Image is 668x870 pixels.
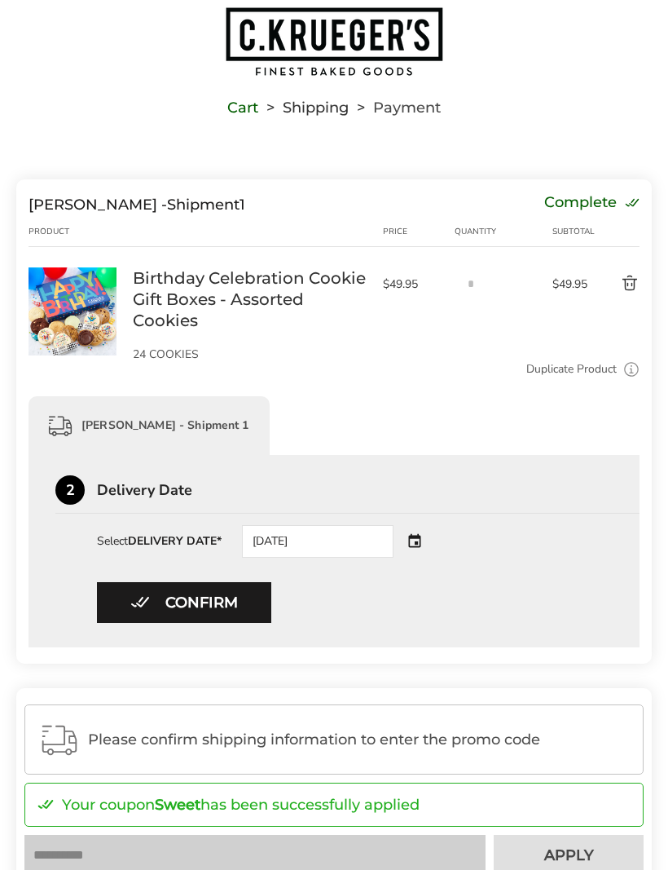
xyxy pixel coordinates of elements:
[526,360,617,378] a: Duplicate Product
[29,396,270,455] div: [PERSON_NAME] - Shipment 1
[88,731,629,748] span: Please confirm shipping information to enter the promo code
[373,102,441,113] span: Payment
[258,102,349,113] li: Shipping
[552,276,592,292] span: $49.95
[29,267,116,356] img: Birthday Celebration Cookie Gift Boxes - Assorted Cookies
[62,797,420,812] p: Your coupon has been successfully applied
[133,349,367,360] p: 24 COOKIES
[383,276,446,292] span: $49.95
[155,796,200,814] strong: Sweet
[591,274,639,294] button: Delete product
[544,848,594,863] span: Apply
[29,225,133,238] div: Product
[383,225,454,238] div: Price
[97,582,271,623] button: Confirm button
[16,6,652,77] a: Go to home page
[224,6,444,77] img: C.KRUEGER'S
[552,225,592,238] div: Subtotal
[128,533,222,549] strong: DELIVERY DATE*
[97,536,222,547] div: Select
[544,196,639,214] div: Complete
[29,267,116,282] a: Birthday Celebration Cookie Gift Boxes - Assorted Cookies
[29,196,167,214] span: [PERSON_NAME] -
[97,483,639,497] div: Delivery Date
[29,196,245,214] div: Shipment
[227,102,258,113] a: Cart
[455,267,487,300] input: Quantity input
[55,475,85,505] div: 2
[455,225,552,238] div: Quantity
[242,525,393,558] div: [DATE]
[133,267,367,331] a: Birthday Celebration Cookie Gift Boxes - Assorted Cookies
[240,196,245,214] span: 1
